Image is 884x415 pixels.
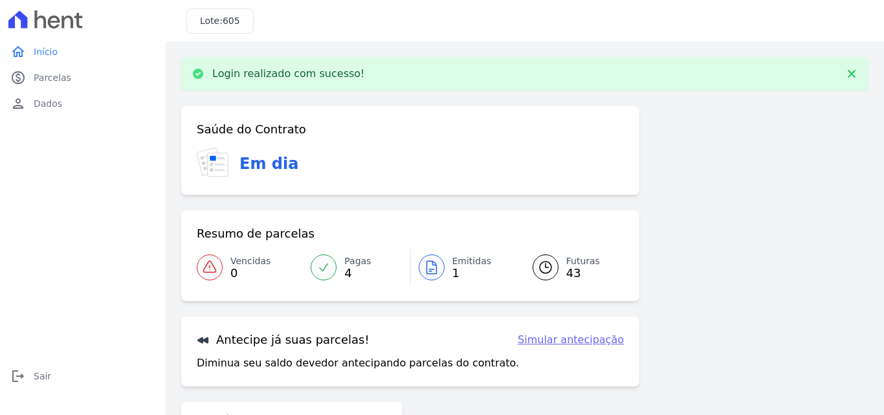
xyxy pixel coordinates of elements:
span: 4 [344,268,371,278]
span: 1 [452,268,492,278]
span: 605 [223,16,240,26]
span: Futuras [566,254,600,268]
i: logout [10,368,26,384]
span: Pagas [344,254,371,268]
a: Simular antecipação [518,332,624,348]
span: 0 [230,268,271,278]
a: Pagas 4 [303,249,410,286]
span: Início [34,45,58,58]
a: Emitidas 1 [411,249,517,286]
a: Futuras 43 [517,249,624,286]
p: Diminua seu saldo devedor antecipando parcelas do contrato. [197,355,519,371]
span: 43 [566,268,600,278]
i: paid [10,70,26,85]
span: Dados [34,97,62,110]
span: Sair [34,370,51,383]
p: Login realizado com sucesso! [212,67,365,80]
span: Vencidas [230,254,271,268]
h3: Resumo de parcelas [197,226,315,241]
a: logoutSair [5,363,160,389]
h3: Em dia [239,152,298,175]
i: home [10,44,26,60]
h3: Lote: [200,14,240,28]
a: personDados [5,91,160,117]
a: paidParcelas [5,65,160,91]
h3: Antecipe já suas parcelas! [197,332,370,348]
a: homeInício [5,39,160,65]
a: Vencidas 0 [197,249,303,286]
span: Parcelas [34,71,71,84]
h3: Saúde do Contrato [197,122,306,137]
span: Emitidas [452,254,492,268]
i: person [10,96,26,111]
